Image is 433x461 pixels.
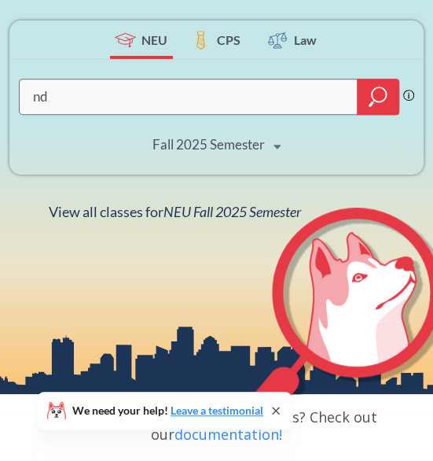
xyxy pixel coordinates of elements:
[294,31,317,49] span: Law
[163,203,301,220] span: NEU Fall 2025 Semester
[357,79,399,115] div: magnifying glass
[174,425,282,444] a: documentation!
[152,136,265,153] div: Fall 2025 Semester
[31,81,346,112] input: Class, professor, course number, "phrase"
[369,86,387,108] svg: magnifying glass
[141,31,167,49] span: NEU
[49,203,301,220] span: View all classes for
[217,31,240,49] span: CPS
